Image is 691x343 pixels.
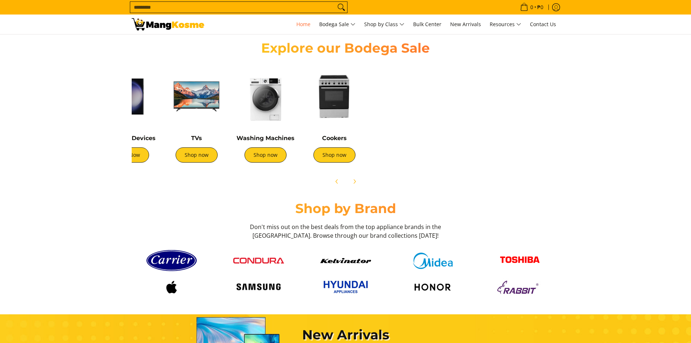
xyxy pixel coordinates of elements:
img: Hyundai 2 [320,278,371,296]
img: Kelvinator button 9a26f67e caed 448c 806d e01e406ddbdc [320,258,371,263]
a: Midea logo 405e5d5e af7e 429b b899 c48f4df307b6 [393,253,473,269]
span: Bulk Center [413,21,441,28]
a: Shop now [313,147,355,163]
a: Logo rabbit [480,278,560,296]
img: Toshiba logo [494,251,545,271]
a: Logo samsung wordmark [219,280,299,294]
a: Kelvinator button 9a26f67e caed 448c 806d e01e406ddbdc [306,258,386,263]
img: Condura logo red [233,258,284,264]
nav: Main Menu [211,15,560,34]
a: Logo honor [393,278,473,296]
a: TVs [191,135,202,142]
a: Condura logo red [219,258,299,264]
span: ₱0 [536,5,544,10]
span: • [518,3,546,11]
img: Logo apple [146,278,197,296]
img: Logo rabbit [494,278,545,296]
span: Home [296,21,310,28]
a: Carrier logo 1 98356 9b90b2e1 0bd1 49ad 9aa2 9ddb2e94a36b [132,247,211,274]
span: Shop by Class [364,20,404,29]
a: Washing Machines [236,135,295,142]
a: New Arrivals [447,15,485,34]
span: Bodega Sale [319,20,355,29]
img: Midea logo 405e5d5e af7e 429b b899 c48f4df307b6 [407,253,458,269]
button: Search [336,2,347,13]
img: Logo honor [407,278,458,296]
img: Carrier logo 1 98356 9b90b2e1 0bd1 49ad 9aa2 9ddb2e94a36b [146,247,197,274]
span: 0 [529,5,534,10]
a: Toshiba logo [480,251,560,271]
img: Logo samsung wordmark [233,280,284,294]
a: Home [293,15,314,34]
a: Shop now [244,147,287,163]
a: Resources [486,15,525,34]
img: Mang Kosme: Your Home Appliances Warehouse Sale Partner! [132,18,204,30]
h2: Explore our Bodega Sale [240,40,451,56]
a: Hyundai 2 [306,278,386,296]
a: Shop now [176,147,218,163]
img: Cookers [304,66,365,127]
h3: Don't miss out on the best deals from the top appliance brands in the [GEOGRAPHIC_DATA]. Browse t... [248,222,444,240]
img: TVs [166,66,227,127]
a: Bodega Sale [316,15,359,34]
a: Shop by Class [361,15,408,34]
a: Bulk Center [410,15,445,34]
span: New Arrivals [450,21,481,28]
span: Resources [490,20,521,29]
button: Next [346,173,362,189]
button: Previous [329,173,345,189]
span: Contact Us [530,21,556,28]
img: Washing Machines [235,66,296,127]
a: Cookers [322,135,347,142]
a: Contact Us [526,15,560,34]
h2: Shop by Brand [132,200,560,217]
a: Logo apple [132,278,211,296]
